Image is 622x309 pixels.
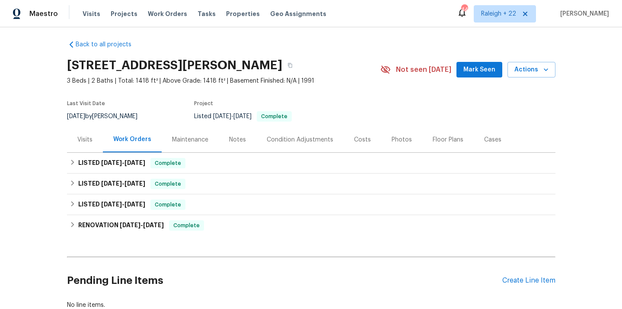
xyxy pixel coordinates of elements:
[77,135,93,144] div: Visits
[113,135,151,144] div: Work Orders
[233,113,252,119] span: [DATE]
[456,62,502,78] button: Mark Seen
[78,158,145,168] h6: LISTED
[143,222,164,228] span: [DATE]
[67,101,105,106] span: Last Visit Date
[148,10,187,18] span: Work Orders
[67,153,555,174] div: LISTED [DATE]-[DATE]Complete
[124,160,145,166] span: [DATE]
[461,5,467,14] div: 445
[124,201,145,207] span: [DATE]
[101,201,145,207] span: -
[229,135,246,144] div: Notes
[67,261,502,301] h2: Pending Line Items
[502,277,555,285] div: Create Line Item
[78,220,164,231] h6: RENOVATION
[484,135,501,144] div: Cases
[120,222,140,228] span: [DATE]
[194,113,292,119] span: Listed
[83,10,100,18] span: Visits
[67,40,150,49] a: Back to all projects
[194,101,213,106] span: Project
[111,10,137,18] span: Projects
[67,111,148,122] div: by [PERSON_NAME]
[258,114,291,119] span: Complete
[172,135,208,144] div: Maintenance
[67,215,555,236] div: RENOVATION [DATE]-[DATE]Complete
[392,135,412,144] div: Photos
[67,113,85,119] span: [DATE]
[101,160,122,166] span: [DATE]
[151,200,185,209] span: Complete
[213,113,252,119] span: -
[514,64,549,75] span: Actions
[213,113,231,119] span: [DATE]
[78,200,145,210] h6: LISTED
[151,180,185,188] span: Complete
[198,11,216,17] span: Tasks
[67,61,282,70] h2: [STREET_ADDRESS][PERSON_NAME]
[29,10,58,18] span: Maestro
[170,221,203,230] span: Complete
[78,179,145,189] h6: LISTED
[124,180,145,187] span: [DATE]
[354,135,371,144] div: Costs
[481,10,516,18] span: Raleigh + 22
[151,159,185,167] span: Complete
[396,65,451,74] span: Not seen [DATE]
[463,64,495,75] span: Mark Seen
[226,10,260,18] span: Properties
[267,135,333,144] div: Condition Adjustments
[120,222,164,228] span: -
[101,201,122,207] span: [DATE]
[433,135,463,144] div: Floor Plans
[101,180,145,187] span: -
[507,62,555,78] button: Actions
[557,10,609,18] span: [PERSON_NAME]
[282,58,298,73] button: Copy Address
[67,77,380,85] span: 3 Beds | 2 Baths | Total: 1418 ft² | Above Grade: 1418 ft² | Basement Finished: N/A | 1991
[67,174,555,194] div: LISTED [DATE]-[DATE]Complete
[270,10,326,18] span: Geo Assignments
[101,160,145,166] span: -
[101,180,122,187] span: [DATE]
[67,194,555,215] div: LISTED [DATE]-[DATE]Complete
